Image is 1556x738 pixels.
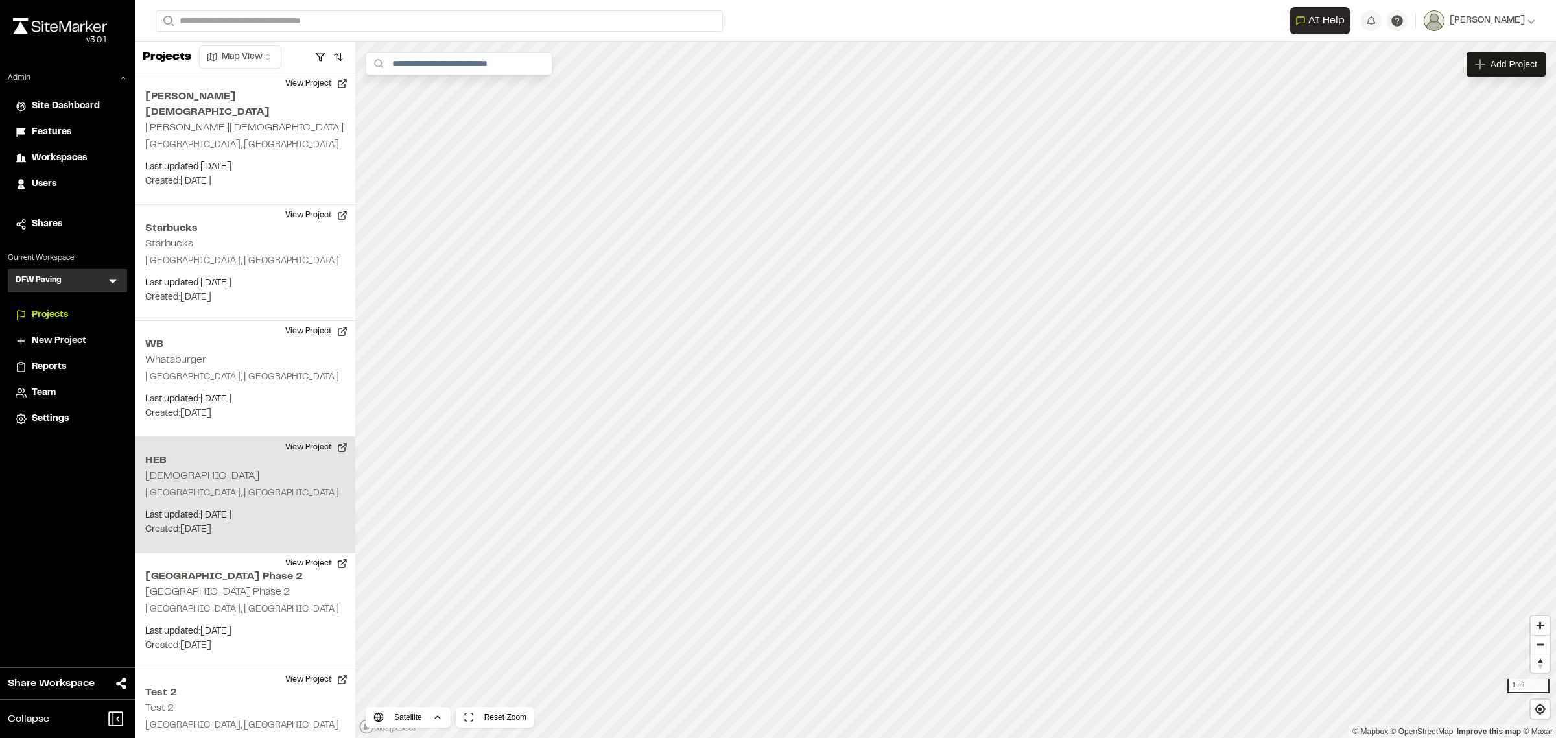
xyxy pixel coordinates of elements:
p: Created: [DATE] [145,174,345,189]
button: Open AI Assistant [1290,7,1350,34]
h2: [PERSON_NAME][DEMOGRAPHIC_DATA] [145,123,344,132]
p: Last updated: [DATE] [145,276,345,291]
a: New Project [16,334,119,348]
a: Reports [16,360,119,374]
a: Mapbox logo [359,719,416,734]
p: Current Workspace [8,252,127,264]
span: AI Help [1308,13,1345,29]
button: View Project [277,437,355,458]
p: Admin [8,72,30,84]
button: View Project [277,553,355,574]
p: Last updated: [DATE] [145,392,345,407]
span: Share Workspace [8,676,95,691]
a: Workspaces [16,151,119,165]
span: Projects [32,308,68,322]
button: Zoom out [1531,635,1550,654]
button: Search [156,10,179,32]
button: Satellite [366,707,451,728]
img: User [1424,10,1444,31]
p: [GEOGRAPHIC_DATA], [GEOGRAPHIC_DATA] [145,138,345,152]
a: Maxar [1523,727,1553,736]
button: Find my location [1531,700,1550,719]
p: Created: [DATE] [145,639,345,653]
span: Settings [32,412,69,426]
span: Users [32,177,56,191]
a: Features [16,125,119,139]
p: Last updated: [DATE] [145,508,345,523]
p: Created: [DATE] [145,523,345,537]
h3: DFW Paving [16,274,62,287]
p: Created: [DATE] [145,407,345,421]
button: View Project [277,669,355,690]
button: View Project [277,73,355,94]
h2: Whataburger [145,355,206,364]
button: [PERSON_NAME] [1424,10,1535,31]
a: Projects [16,308,119,322]
a: Settings [16,412,119,426]
a: Shares [16,217,119,232]
p: Created: [DATE] [145,291,345,305]
h2: [GEOGRAPHIC_DATA] Phase 2 [145,588,290,597]
span: Shares [32,217,62,232]
p: [GEOGRAPHIC_DATA], [GEOGRAPHIC_DATA] [145,602,345,617]
h2: Test 2 [145,685,345,700]
p: Last updated: [DATE] [145,625,345,639]
p: Projects [143,49,191,66]
button: View Project [277,321,355,342]
button: Zoom in [1531,616,1550,635]
span: [PERSON_NAME] [1450,14,1525,28]
button: Reset Zoom [456,707,534,728]
a: Site Dashboard [16,99,119,113]
a: Map feedback [1457,727,1521,736]
span: New Project [32,334,86,348]
h2: [GEOGRAPHIC_DATA] Phase 2 [145,569,345,584]
div: Open AI Assistant [1290,7,1356,34]
span: Collapse [8,711,49,727]
a: Users [16,177,119,191]
span: Team [32,386,56,400]
h2: [DEMOGRAPHIC_DATA] [145,471,259,481]
h2: Starbucks [145,220,345,236]
a: OpenStreetMap [1391,727,1454,736]
div: Oh geez...please don't... [13,34,107,46]
span: Reports [32,360,66,374]
a: Mapbox [1352,727,1388,736]
h2: Test 2 [145,704,174,713]
h2: WB [145,337,345,352]
span: Workspaces [32,151,87,165]
p: Last updated: [DATE] [145,160,345,174]
span: Add Project [1491,58,1537,71]
h2: [PERSON_NAME][DEMOGRAPHIC_DATA] [145,89,345,120]
button: Reset bearing to north [1531,654,1550,673]
a: Team [16,386,119,400]
p: [GEOGRAPHIC_DATA], [GEOGRAPHIC_DATA] [145,370,345,385]
p: [GEOGRAPHIC_DATA], [GEOGRAPHIC_DATA] [145,486,345,501]
div: 1 mi [1507,679,1550,693]
button: View Project [277,205,355,226]
p: [GEOGRAPHIC_DATA], [GEOGRAPHIC_DATA] [145,719,345,733]
img: rebrand.png [13,18,107,34]
span: Features [32,125,71,139]
span: Site Dashboard [32,99,100,113]
h2: HEB [145,453,345,468]
p: [GEOGRAPHIC_DATA], [GEOGRAPHIC_DATA] [145,254,345,268]
h2: Starbucks [145,239,193,248]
